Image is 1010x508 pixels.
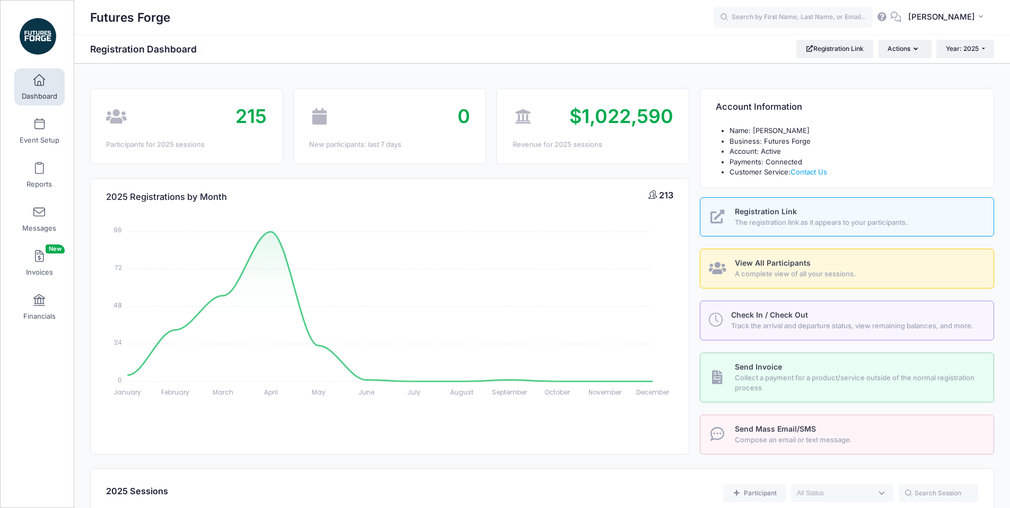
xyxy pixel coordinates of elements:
[22,224,56,233] span: Messages
[309,139,470,150] div: New participants: last 7 days
[22,92,57,101] span: Dashboard
[700,353,994,402] a: Send Invoice Collect a payment for a product/service outside of the normal registration process
[714,7,873,28] input: Search by First Name, Last Name, or Email...
[791,168,827,176] a: Contact Us
[878,40,931,58] button: Actions
[235,104,267,128] span: 215
[14,112,65,150] a: Event Setup
[730,157,978,168] li: Payments: Connected
[946,45,979,52] span: Year: 2025
[115,263,122,272] tspan: 72
[14,156,65,194] a: Reports
[14,68,65,106] a: Dashboard
[118,375,122,384] tspan: 0
[730,167,978,178] li: Customer Service:
[492,388,528,397] tspan: September
[700,301,994,340] a: Check In / Check Out Track the arrival and departure status, view remaining balances, and more.
[716,92,802,122] h4: Account Information
[735,362,782,371] span: Send Invoice
[90,5,170,30] h1: Futures Forge
[730,126,978,136] li: Name: [PERSON_NAME]
[735,373,982,393] span: Collect a payment for a product/service outside of the normal registration process
[908,11,975,23] span: [PERSON_NAME]
[458,104,470,128] span: 0
[312,388,326,397] tspan: May
[114,300,122,309] tspan: 48
[114,225,122,234] tspan: 96
[1,11,75,62] a: Futures Forge
[731,321,981,331] span: Track the arrival and departure status, view remaining balances, and more.
[723,484,786,502] a: Add a new manual registration
[90,43,206,55] h1: Registration Dashboard
[735,435,982,445] span: Compose an email or text message.
[14,244,65,282] a: InvoicesNew
[901,5,994,30] button: [PERSON_NAME]
[106,139,267,150] div: Participants for 2025 sessions
[589,388,622,397] tspan: November
[735,217,982,228] span: The registration link as it appears to your participants.
[23,312,56,321] span: Financials
[213,388,233,397] tspan: March
[161,388,189,397] tspan: February
[569,104,673,128] span: $1,022,590
[735,207,797,216] span: Registration Link
[27,180,52,189] span: Reports
[735,424,816,433] span: Send Mass Email/SMS
[700,415,994,454] a: Send Mass Email/SMS Compose an email or text message.
[20,136,59,145] span: Event Setup
[46,244,65,253] span: New
[899,484,978,502] input: Search Session
[730,146,978,157] li: Account: Active
[18,16,58,56] img: Futures Forge
[513,139,673,150] div: Revenue for 2025 sessions
[700,197,994,237] a: Registration Link The registration link as it appears to your participants.
[659,190,673,200] span: 213
[936,40,994,58] button: Year: 2025
[26,268,53,277] span: Invoices
[796,40,873,58] a: Registration Link
[408,388,421,397] tspan: July
[450,388,473,397] tspan: August
[731,310,808,319] span: Check In / Check Out
[637,388,670,397] tspan: December
[700,249,994,288] a: View All Participants A complete view of all your sessions.
[106,182,227,212] h4: 2025 Registrations by Month
[544,388,570,397] tspan: October
[797,488,872,498] textarea: Search
[358,388,374,397] tspan: June
[106,486,168,496] span: 2025 Sessions
[735,258,811,267] span: View All Participants
[115,338,122,347] tspan: 24
[730,136,978,147] li: Business: Futures Forge
[14,288,65,326] a: Financials
[14,200,65,238] a: Messages
[735,269,982,279] span: A complete view of all your sessions.
[264,388,278,397] tspan: April
[114,388,142,397] tspan: January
